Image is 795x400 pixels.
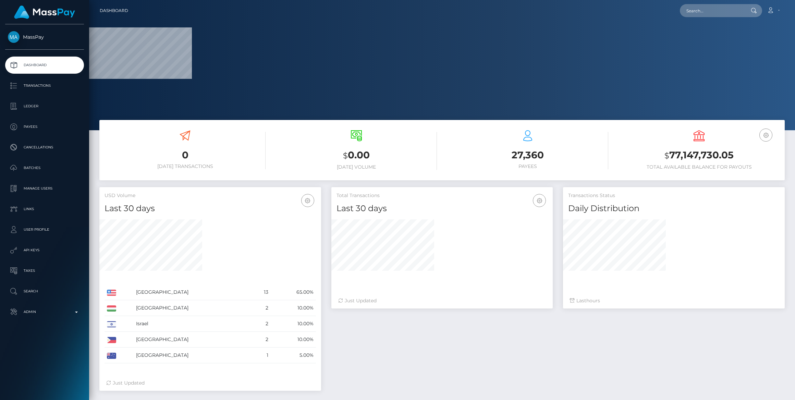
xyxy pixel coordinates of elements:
img: MassPay [8,31,20,43]
td: [GEOGRAPHIC_DATA] [134,332,252,348]
p: Transactions [8,81,81,91]
td: 2 [252,332,271,348]
img: US.png [107,290,116,296]
h6: Payees [447,163,608,169]
p: Batches [8,163,81,173]
td: 5.00% [271,348,316,363]
p: Admin [8,307,81,317]
td: 65.00% [271,284,316,300]
p: API Keys [8,245,81,255]
a: Links [5,201,84,218]
td: [GEOGRAPHIC_DATA] [134,300,252,316]
a: Payees [5,118,84,135]
div: Last hours [570,297,778,304]
div: Just Updated [338,297,546,304]
h3: 0.00 [276,148,437,162]
img: IL.png [107,321,116,327]
div: Just Updated [106,379,314,387]
a: Dashboard [5,57,84,74]
small: $ [343,151,348,160]
p: Dashboard [8,60,81,70]
a: Dashboard [100,3,128,18]
h5: Transactions Status [568,192,780,199]
p: User Profile [8,225,81,235]
p: Cancellations [8,142,81,153]
small: $ [664,151,669,160]
td: 1 [252,348,271,363]
a: Cancellations [5,139,84,156]
td: 13 [252,284,271,300]
a: Taxes [5,262,84,279]
h6: [DATE] Transactions [105,163,266,169]
span: MassPay [5,34,84,40]
td: 2 [252,316,271,332]
a: Transactions [5,77,84,94]
a: Search [5,283,84,300]
p: Links [8,204,81,214]
h3: 27,360 [447,148,608,162]
td: 10.00% [271,300,316,316]
td: 10.00% [271,332,316,348]
h4: Last 30 days [105,203,316,215]
img: PH.png [107,337,116,343]
h4: Daily Distribution [568,203,780,215]
h5: USD Volume [105,192,316,199]
p: Search [8,286,81,296]
td: 2 [252,300,271,316]
img: MassPay Logo [14,5,75,19]
img: HU.png [107,305,116,312]
a: Batches [5,159,84,177]
h5: Total Transactions [337,192,548,199]
a: Manage Users [5,180,84,197]
td: Israel [134,316,252,332]
p: Manage Users [8,183,81,194]
a: API Keys [5,242,84,259]
h3: 77,147,730.05 [619,148,780,162]
a: Admin [5,303,84,320]
input: Search... [680,4,744,17]
h3: 0 [105,148,266,162]
td: [GEOGRAPHIC_DATA] [134,284,252,300]
a: User Profile [5,221,84,238]
a: Ledger [5,98,84,115]
td: [GEOGRAPHIC_DATA] [134,348,252,363]
p: Taxes [8,266,81,276]
h4: Last 30 days [337,203,548,215]
p: Payees [8,122,81,132]
h6: [DATE] Volume [276,164,437,170]
h6: Total Available Balance for Payouts [619,164,780,170]
img: AU.png [107,353,116,359]
td: 10.00% [271,316,316,332]
p: Ledger [8,101,81,111]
